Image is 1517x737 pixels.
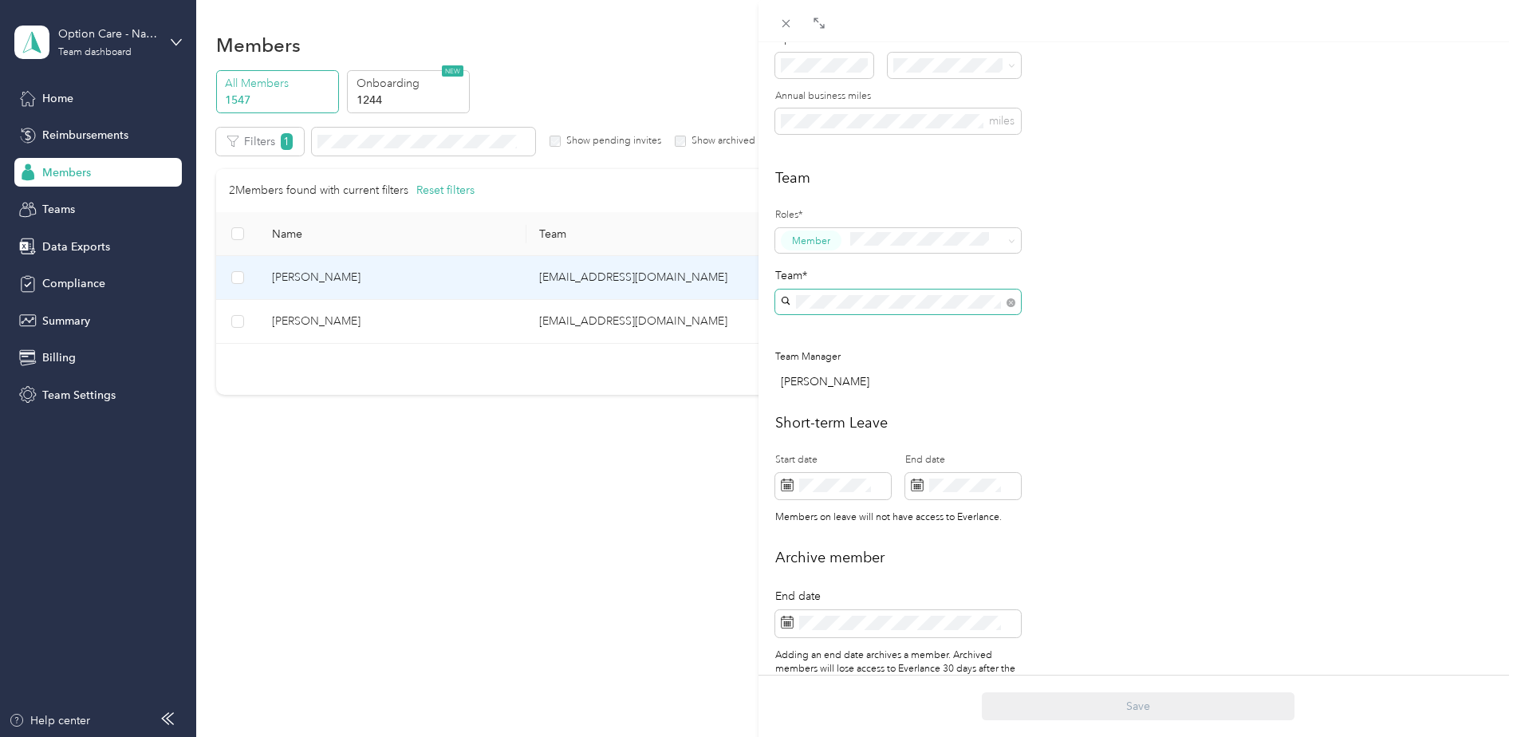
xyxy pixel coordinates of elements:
[1428,648,1517,737] iframe: Everlance-gr Chat Button Frame
[775,351,841,363] span: Team Manager
[989,114,1015,128] span: miles
[775,208,1021,223] label: Roles*
[792,234,830,248] span: Member
[781,373,1021,390] div: [PERSON_NAME]
[905,453,1021,467] label: End date
[775,89,1021,104] label: Annual business miles
[775,510,1043,525] div: Members on leave will not have access to Everlance.
[775,267,1021,284] div: Team*
[775,453,891,467] label: Start date
[775,547,1500,569] h2: Archive member
[775,588,1021,605] div: End date
[781,231,841,250] button: Member
[775,167,1500,189] h2: Team
[775,648,1021,710] div: Adding an end date archives a member. Archived members will lose access to Everlance 30 days afte...
[775,412,1500,434] h2: Short-term Leave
